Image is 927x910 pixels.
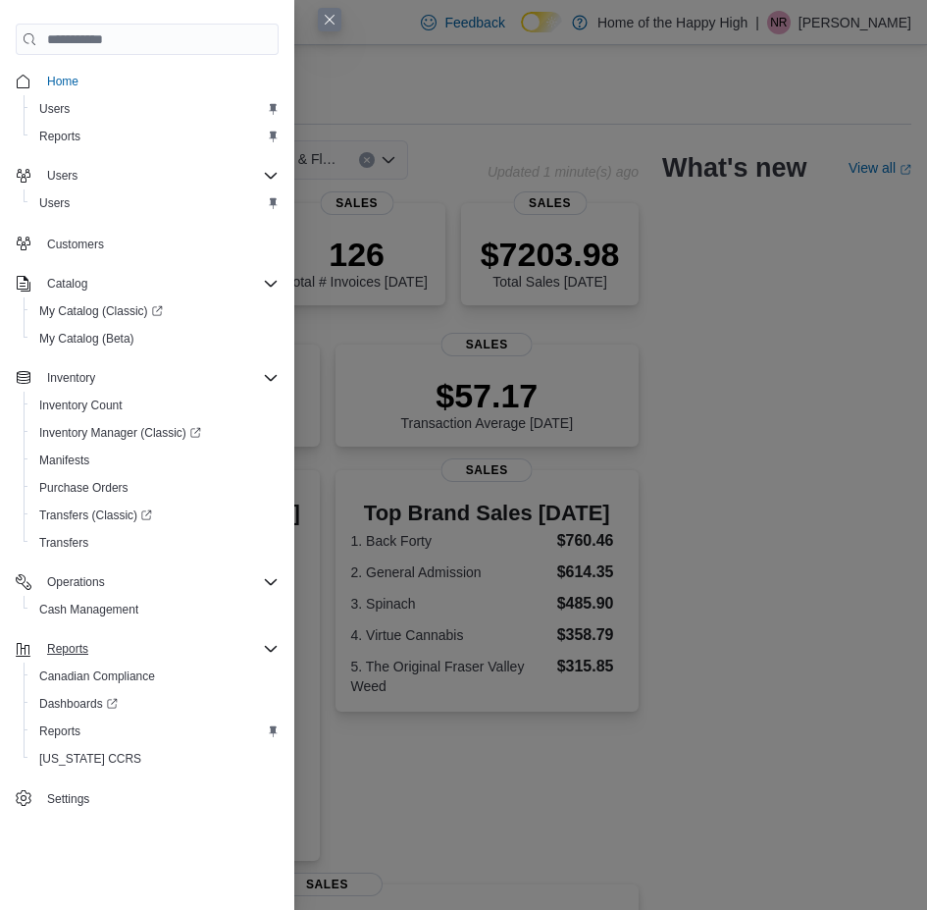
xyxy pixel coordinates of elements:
button: Home [8,67,286,95]
span: Customers [47,237,104,252]
button: Reports [24,718,286,745]
span: Dashboards [31,692,279,716]
a: Inventory Count [31,394,130,417]
a: Settings [39,787,97,811]
a: Reports [31,125,88,148]
span: Canadian Compliance [39,669,155,684]
a: Dashboards [24,690,286,718]
span: Reports [39,723,80,739]
a: Cash Management [31,598,146,621]
span: Transfers [39,535,88,551]
span: Customers [39,231,279,255]
span: Inventory Count [39,398,123,413]
a: Customers [39,233,112,256]
span: Users [39,101,70,117]
button: Reports [8,635,286,663]
span: Catalog [39,272,279,295]
button: Inventory Count [24,392,286,419]
a: Home [39,70,86,93]
button: My Catalog (Beta) [24,325,286,352]
a: Manifests [31,449,97,472]
span: Transfers [31,531,279,555]
span: Users [31,97,279,121]
span: Transfers (Classic) [31,504,279,527]
span: Inventory [47,370,95,386]
span: Catalog [47,276,87,292]
a: Canadian Compliance [31,665,163,688]
span: Purchase Orders [39,480,129,496]
a: My Catalog (Beta) [31,327,142,350]
a: Reports [31,720,88,743]
span: Reports [31,125,279,148]
button: Customers [8,229,286,257]
span: Settings [47,791,89,807]
span: Purchase Orders [31,476,279,500]
span: Dashboards [39,696,118,712]
span: Washington CCRS [31,747,279,771]
span: Users [31,191,279,215]
span: Operations [39,570,279,594]
button: Reports [39,637,96,661]
span: Transfers (Classic) [39,508,152,523]
button: Inventory [39,366,103,390]
span: Reports [31,720,279,743]
a: Transfers (Classic) [24,502,286,529]
span: Users [39,164,279,187]
a: Inventory Manager (Classic) [31,421,209,445]
span: Manifests [31,449,279,472]
button: Purchase Orders [24,474,286,502]
button: Cash Management [24,596,286,623]
span: Manifests [39,453,89,468]
a: My Catalog (Classic) [31,299,171,323]
span: Users [47,168,77,184]
span: Reports [39,637,279,661]
button: Canadian Compliance [24,663,286,690]
span: Reports [47,641,88,657]
a: Transfers (Classic) [31,504,160,527]
span: Cash Management [39,602,138,617]
a: [US_STATE] CCRS [31,747,149,771]
button: Users [24,95,286,123]
button: Transfers [24,529,286,557]
span: Home [39,69,279,93]
span: Inventory [39,366,279,390]
button: Inventory [8,364,286,392]
span: Inventory Count [31,394,279,417]
span: Inventory Manager (Classic) [39,425,201,441]
span: Reports [39,129,80,144]
span: Cash Management [31,598,279,621]
a: Dashboards [31,692,126,716]
button: Operations [8,568,286,596]
button: Close this dialog [318,8,341,31]
span: Inventory Manager (Classic) [31,421,279,445]
button: Users [39,164,85,187]
span: My Catalog (Beta) [39,331,134,347]
span: Settings [39,786,279,811]
button: Reports [24,123,286,150]
button: Settings [8,784,286,813]
span: Operations [47,574,105,590]
button: [US_STATE] CCRS [24,745,286,773]
button: Users [8,162,286,189]
a: Transfers [31,531,96,555]
span: My Catalog (Beta) [31,327,279,350]
a: Users [31,191,77,215]
span: Users [39,195,70,211]
a: Inventory Manager (Classic) [24,419,286,447]
span: [US_STATE] CCRS [39,751,141,767]
a: Users [31,97,77,121]
span: Home [47,74,78,89]
span: My Catalog (Classic) [31,299,279,323]
a: Purchase Orders [31,476,136,500]
button: Manifests [24,447,286,474]
nav: Complex example [16,59,279,817]
a: My Catalog (Classic) [24,297,286,325]
button: Operations [39,570,113,594]
span: My Catalog (Classic) [39,303,163,319]
button: Users [24,189,286,217]
span: Canadian Compliance [31,665,279,688]
button: Catalog [39,272,95,295]
button: Catalog [8,270,286,297]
